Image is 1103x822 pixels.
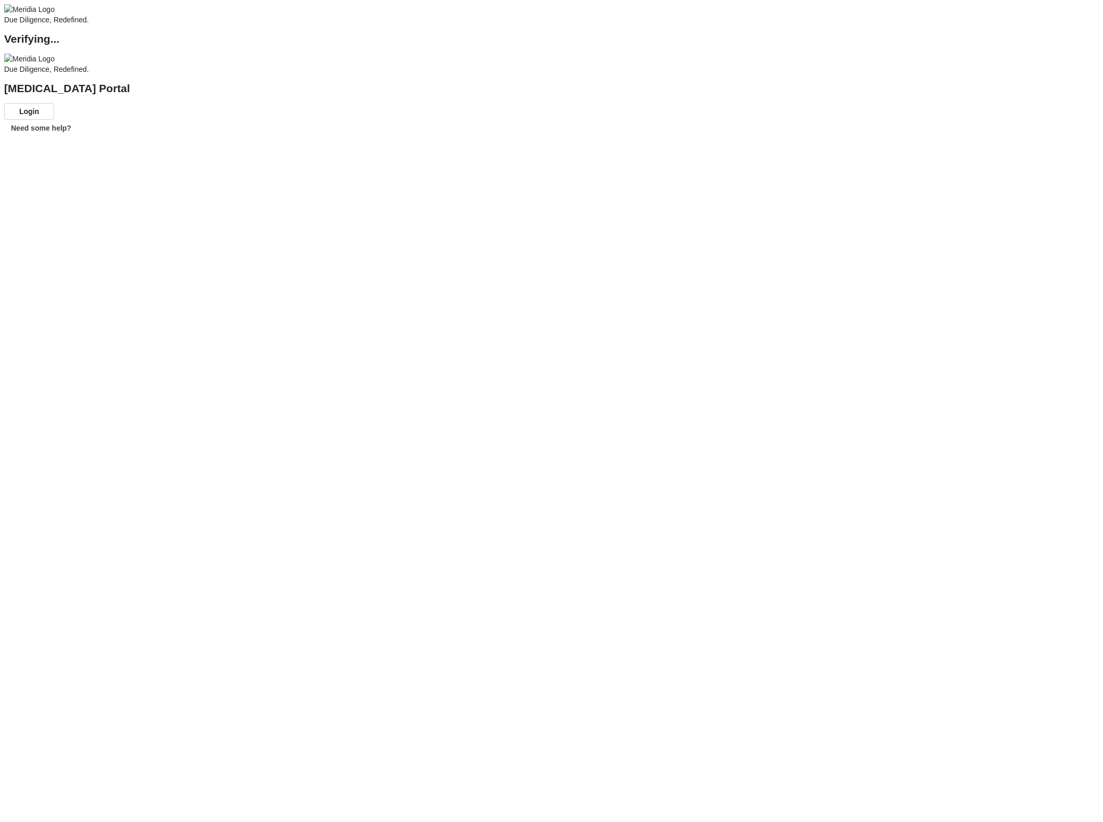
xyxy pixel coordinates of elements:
span: Due Diligence, Redefined. [4,16,89,24]
h2: [MEDICAL_DATA] Portal [4,83,1099,94]
button: Login [4,103,54,120]
h2: Verifying... [4,34,1099,44]
img: Meridia Logo [4,54,55,64]
img: Meridia Logo [4,4,55,15]
button: Need some help? [4,120,78,136]
span: Due Diligence, Redefined. [4,65,89,73]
